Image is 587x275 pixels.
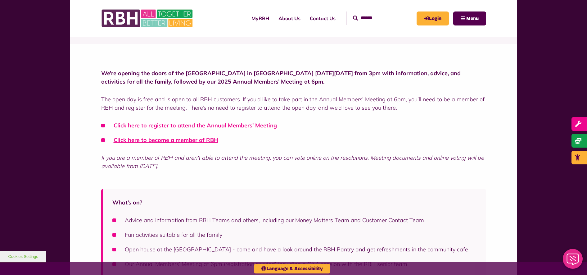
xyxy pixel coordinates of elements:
a: Contact Us [305,10,340,27]
em: If you are a member of RBH and aren't able to attend the meeting, you can vote online on the reso... [101,154,484,170]
iframe: Netcall Web Assistant for live chat [559,247,587,275]
a: Click here to become a member of RBH [114,136,218,144]
button: Language & Accessibility [254,264,330,273]
strong: What’s on? [112,199,142,206]
li: Open house at the [GEOGRAPHIC_DATA] - come and have a look around the RBH Pantry and get refreshm... [112,245,477,254]
input: Search [353,11,410,25]
a: About Us [274,10,305,27]
li: Fun activities suitable for all the family [112,231,477,239]
strong: We’re opening the doors of the [GEOGRAPHIC_DATA] in [GEOGRAPHIC_DATA] [DATE][DATE] from 3pm with ... [101,70,461,85]
a: Click here to register to attend the Annual Members' Meeting [114,122,277,129]
p: The open day is free and is open to all RBH customers. If you’d like to take part in the Annual M... [101,95,486,112]
a: MyRBH [247,10,274,27]
img: RBH [101,6,194,30]
span: Menu [466,16,479,21]
li: Advice and information from RBH Teams and others, including our Money Matters Team and Customer C... [112,216,477,224]
li: Our Annual Members’ Meeting at 6pm (registration needed) including a Q&A session with the RBH sen... [112,260,477,268]
button: Navigation [453,11,486,25]
a: MyRBH [417,11,449,25]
